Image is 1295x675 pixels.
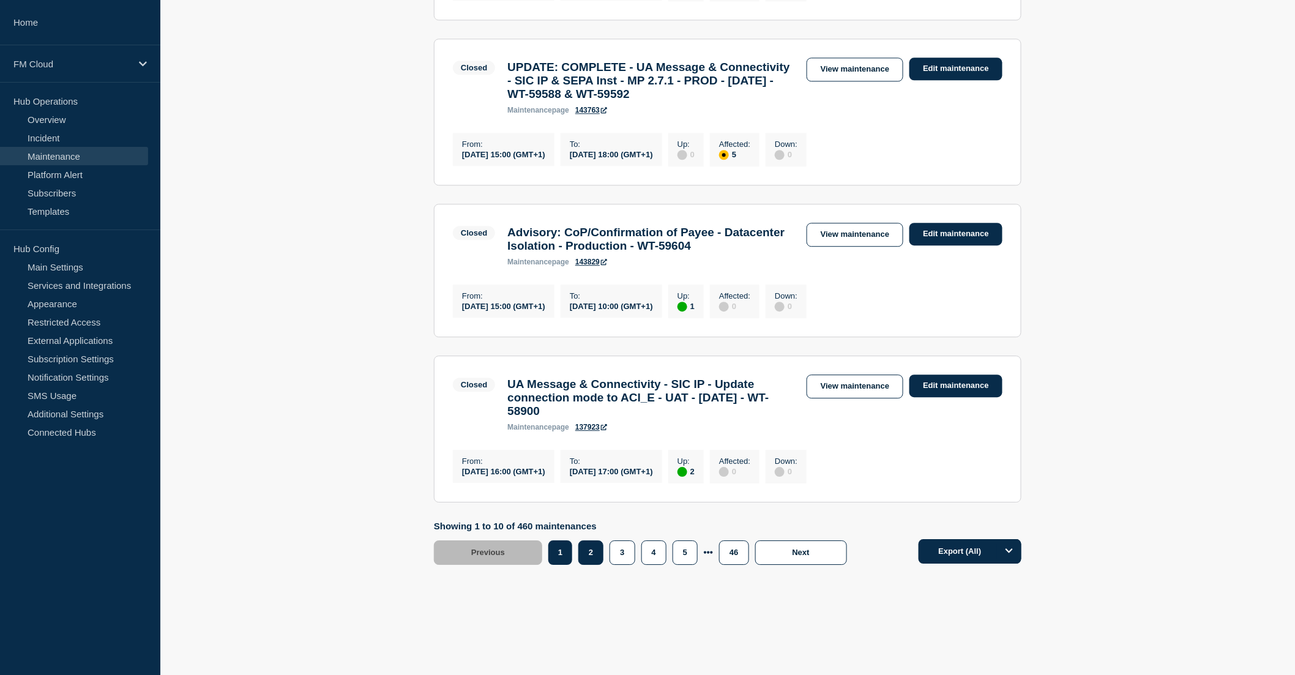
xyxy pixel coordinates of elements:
p: To : [570,140,653,149]
div: [DATE] 16:00 (GMT+1) [462,466,545,476]
button: 3 [610,540,635,565]
div: [DATE] 15:00 (GMT+1) [462,300,545,311]
button: Options [997,539,1021,564]
a: 143829 [575,258,607,266]
h3: UA Message & Connectivity - SIC IP - Update connection mode to ACI_E - UAT - [DATE] - WT-58900 [507,378,794,418]
span: Previous [471,548,505,557]
button: 46 [719,540,748,565]
a: View maintenance [807,223,903,247]
div: [DATE] 18:00 (GMT+1) [570,149,653,159]
div: [DATE] 10:00 (GMT+1) [570,300,653,311]
p: Down : [775,291,797,300]
p: Affected : [719,140,750,149]
p: Down : [775,457,797,466]
div: Closed [461,63,487,72]
div: disabled [719,467,729,477]
button: Export (All) [919,539,1021,564]
div: affected [719,150,729,160]
div: Closed [461,380,487,389]
h3: UPDATE: COMPLETE - UA Message & Connectivity - SIC IP & SEPA Inst - MP 2.7.1 - PROD - [DATE] - WT... [507,61,794,101]
p: Down : [775,140,797,149]
div: 0 [775,300,797,311]
p: page [507,423,569,431]
div: 0 [775,466,797,477]
div: disabled [775,150,785,160]
div: up [677,467,687,477]
a: View maintenance [807,375,903,398]
button: 5 [673,540,698,565]
a: Edit maintenance [909,223,1002,245]
h3: Advisory: CoP/Confirmation of Payee - Datacenter Isolation - Production - WT-59604 [507,226,794,253]
div: [DATE] 17:00 (GMT+1) [570,466,653,476]
div: up [677,302,687,311]
div: disabled [677,150,687,160]
span: maintenance [507,258,552,266]
p: page [507,106,569,114]
button: 1 [548,540,572,565]
p: From : [462,291,545,300]
span: maintenance [507,423,552,431]
p: Up : [677,291,695,300]
p: Affected : [719,457,750,466]
p: From : [462,140,545,149]
p: From : [462,457,545,466]
div: 1 [677,300,695,311]
a: 137923 [575,423,607,431]
div: 2 [677,466,695,477]
a: Edit maintenance [909,375,1002,397]
p: FM Cloud [13,59,131,69]
a: Edit maintenance [909,58,1002,80]
div: 5 [719,149,750,160]
button: Next [755,540,847,565]
button: Previous [434,540,542,565]
div: Closed [461,228,487,237]
span: maintenance [507,106,552,114]
p: To : [570,457,653,466]
div: 0 [677,149,695,160]
button: 2 [578,540,603,565]
p: Showing 1 to 10 of 460 maintenances [434,521,853,531]
p: Up : [677,140,695,149]
a: View maintenance [807,58,903,81]
div: [DATE] 15:00 (GMT+1) [462,149,545,159]
button: 4 [641,540,666,565]
p: Up : [677,457,695,466]
div: 0 [719,300,750,311]
div: disabled [719,302,729,311]
span: Next [793,548,810,557]
div: 0 [775,149,797,160]
p: page [507,258,569,266]
p: Affected : [719,291,750,300]
a: 143763 [575,106,607,114]
div: 0 [719,466,750,477]
p: To : [570,291,653,300]
div: disabled [775,302,785,311]
div: disabled [775,467,785,477]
